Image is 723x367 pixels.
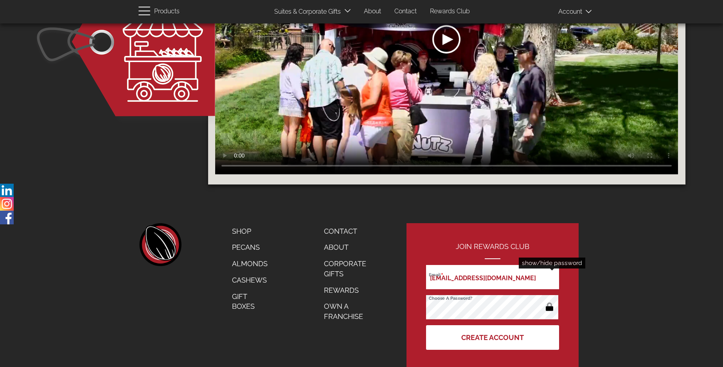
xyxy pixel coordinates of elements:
[424,4,476,19] a: Rewards Club
[138,223,182,266] a: home
[226,256,273,272] a: Almonds
[318,282,381,299] a: Rewards
[426,243,559,259] h2: Join Rewards Club
[154,6,180,17] span: Products
[318,256,381,282] a: Corporate Gifts
[426,265,559,289] input: Email
[519,258,585,269] div: show/hide password
[388,4,423,19] a: Contact
[226,272,273,288] a: Cashews
[226,239,273,256] a: Pecans
[268,4,343,20] a: Suites & Corporate Gifts
[318,223,381,240] a: Contact
[226,288,273,315] a: Gift Boxes
[318,239,381,256] a: About
[358,4,387,19] a: About
[426,325,559,350] button: Create Account
[226,223,273,240] a: Shop
[318,298,381,324] a: Own a Franchise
